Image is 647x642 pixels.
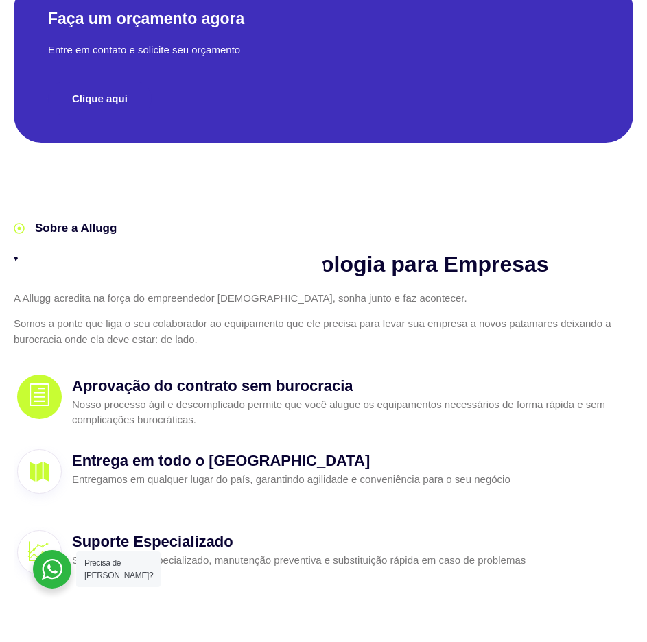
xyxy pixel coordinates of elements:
[72,472,510,488] p: Entregamos em qualquer lugar do país, garantindo agilidade e conveniência para o seu negócio
[14,251,633,277] h2: Viabilizamos o acesso à Tecnologia para Empresas
[72,553,526,569] p: Suporte técnico especializado, manutenção preventiva e substituição rápida em caso de problemas
[48,9,599,29] h2: Faça um orçamento agora
[400,466,647,642] iframe: Chat Widget
[72,374,630,397] h3: Aprovação do contrato sem burocracia
[48,82,152,115] a: Clique aqui
[32,219,117,237] span: Sobre a Allugg
[14,291,633,307] p: A Allugg acredita na força do empreendedor [DEMOGRAPHIC_DATA], sonha junto e faz acontecer.
[400,466,647,642] div: Widget de chat
[72,449,510,472] h3: Entrega em todo o [GEOGRAPHIC_DATA]
[72,530,526,553] h3: Suporte Especializado
[14,316,633,347] p: Somos a ponte que liga o seu colaborador ao equipamento que ele precisa para levar sua empresa a ...
[72,93,128,104] span: Clique aqui
[72,397,630,428] p: Nosso processo ágil e descomplicado permite que você alugue os equipamentos necessários de forma ...
[84,558,153,580] span: Precisa de [PERSON_NAME]?
[48,43,599,58] p: Entre em contato e solicite seu orçamento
